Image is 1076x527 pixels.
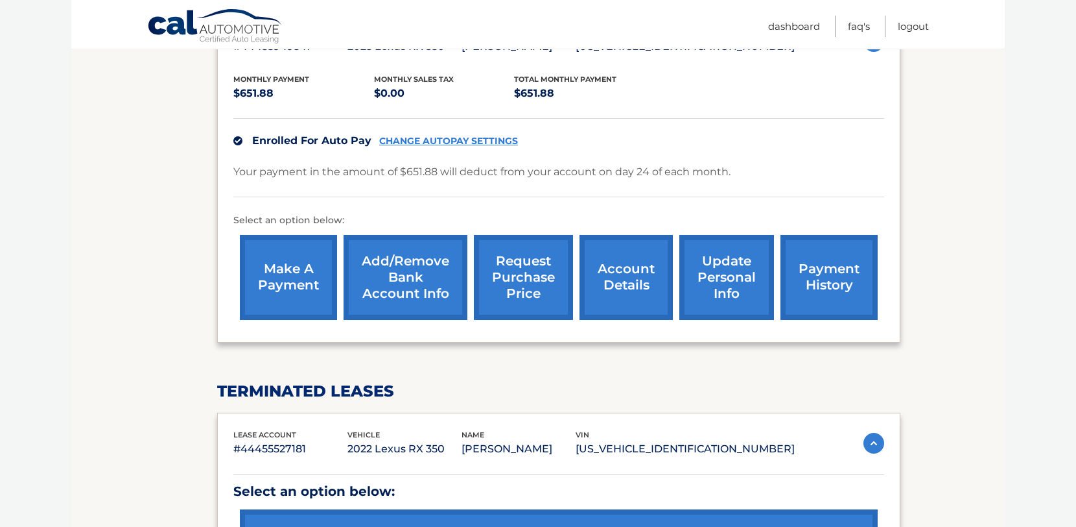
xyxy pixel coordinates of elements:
a: account details [579,235,673,320]
a: make a payment [240,235,337,320]
p: $0.00 [374,84,515,103]
p: Your payment in the amount of $651.88 will deduct from your account on day 24 of each month. [233,163,731,181]
span: vin [576,430,589,439]
p: [PERSON_NAME] [462,440,576,458]
a: Cal Automotive [147,8,283,46]
span: Enrolled For Auto Pay [252,134,371,147]
p: [US_VEHICLE_IDENTIFICATION_NUMBER] [576,440,795,458]
span: Total Monthly Payment [514,75,616,84]
span: lease account [233,430,296,439]
p: #44455527181 [233,440,347,458]
span: Monthly Payment [233,75,309,84]
a: Logout [898,16,929,37]
a: payment history [780,235,878,320]
a: FAQ's [848,16,870,37]
img: check.svg [233,136,242,145]
p: $651.88 [233,84,374,103]
p: Select an option below: [233,480,884,503]
a: request purchase price [474,235,573,320]
a: CHANGE AUTOPAY SETTINGS [379,136,518,147]
span: name [462,430,484,439]
p: Select an option below: [233,213,884,228]
span: Monthly sales Tax [374,75,454,84]
a: Add/Remove bank account info [344,235,467,320]
a: Dashboard [768,16,820,37]
a: update personal info [679,235,774,320]
img: accordion-active.svg [863,433,884,454]
span: vehicle [347,430,380,439]
p: $651.88 [514,84,655,103]
h2: terminated leases [217,382,900,401]
p: 2022 Lexus RX 350 [347,440,462,458]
